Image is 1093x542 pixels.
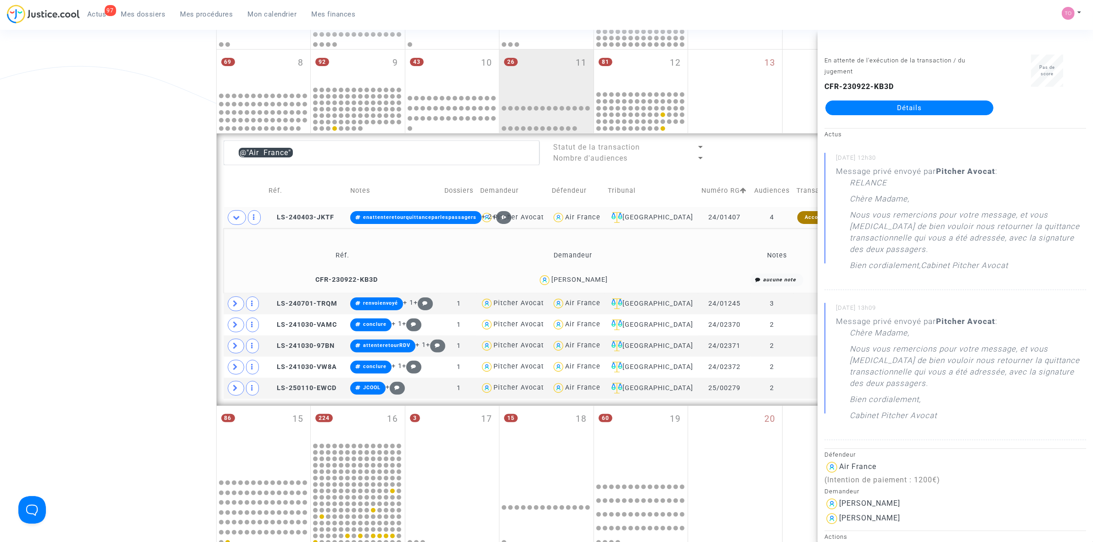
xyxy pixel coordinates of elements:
td: Réf. [227,240,459,270]
span: 8 [298,56,303,70]
span: 10 [481,56,492,70]
span: + 1 [392,362,402,370]
td: 2 [751,335,794,357]
div: mercredi septembre 10, 43 events, click to expand [405,50,499,90]
td: 1 [441,378,477,399]
span: LS-240403-JKTF [269,213,334,221]
p: Chère Madame, [850,327,909,343]
iframe: Help Scout Beacon - Open [18,496,46,524]
span: + 1 [403,299,414,307]
div: 97 [105,5,116,16]
div: [GEOGRAPHIC_DATA] [608,362,695,373]
span: 20 [764,413,775,426]
span: + 2 [482,213,492,221]
td: 1 [441,207,477,228]
td: 25/00279 [698,378,751,399]
small: Défendeur [824,451,856,458]
td: 24/01245 [698,293,751,314]
td: 1 [441,314,477,335]
img: icon-user.svg [824,511,839,526]
a: Mon calendrier [241,7,304,21]
small: Actus [824,131,842,138]
span: + [402,362,422,370]
span: 92 [315,58,329,66]
span: + [414,299,433,307]
div: Pitcher Avocat [493,363,544,370]
span: Mes procédures [180,10,233,18]
td: 1 [441,335,477,357]
span: Statut de la transaction [554,143,640,151]
span: JCOOL [363,385,381,391]
span: 69 [221,58,235,66]
img: icon-user.svg [480,360,493,374]
img: icon-user.svg [480,297,493,310]
div: [PERSON_NAME] [551,276,608,284]
span: + 1 [392,320,402,328]
div: jeudi septembre 11, 26 events, click to expand [499,50,594,90]
img: jc-logo.svg [7,5,80,23]
span: 3 [410,414,420,422]
span: + [492,213,512,221]
td: 4 [751,207,794,228]
span: Actus [87,10,106,18]
td: Audiences [751,174,794,207]
small: Demandeur [824,488,859,495]
span: + [386,383,405,391]
span: renvoienvoyé [363,300,398,306]
span: LS-241030-VW8A [269,363,337,371]
div: lundi septembre 15, 86 events, click to expand [217,406,311,475]
a: Mes finances [304,7,363,21]
img: icon-faciliter-sm.svg [611,212,622,223]
div: mardi septembre 9, 92 events, click to expand [311,50,405,85]
td: 24/02371 [698,335,751,357]
td: 24/02370 [698,314,751,335]
div: [PERSON_NAME] [839,514,900,522]
img: icon-faciliter-sm.svg [611,341,622,352]
img: icon-user.svg [480,339,493,352]
span: + [402,320,422,328]
img: icon-user.svg [552,339,565,352]
td: 3 [751,293,794,314]
span: 13 [764,56,775,70]
td: 2 [751,378,794,399]
span: 17 [481,413,492,426]
div: mercredi septembre 17, 3 events, click to expand [405,406,499,475]
span: + 1 [415,341,426,349]
b: Pitcher Avocat [936,317,995,326]
span: Mon calendrier [248,10,297,18]
img: fe1f3729a2b880d5091b466bdc4f5af5 [1062,7,1075,20]
td: 1 [441,357,477,378]
a: Détails [825,101,993,115]
span: (Intention de paiement : 1200€) [824,475,940,484]
div: Accord trouvé [797,211,850,224]
td: Notes [347,174,441,207]
div: [PERSON_NAME] [839,499,900,508]
span: 18 [576,413,587,426]
div: Air France [565,363,600,370]
div: Pitcher Avocat [493,299,544,307]
span: 15 [292,413,303,426]
p: Bien cordialement, [850,260,921,276]
div: mardi septembre 16, 224 events, click to expand [311,406,405,441]
small: [DATE] 13h09 [836,304,1086,316]
td: Notes [688,240,867,270]
img: icon-user.svg [824,460,839,475]
span: conclure [363,363,387,369]
div: samedi septembre 13 [688,50,782,133]
span: LS-241030-VAMC [269,321,337,329]
p: Cabinet Pitcher Avocat [850,410,937,426]
i: aucune note [763,277,796,283]
small: En attente de l'exécution de la transaction / du jugement [824,57,965,75]
img: icon-user.svg [552,318,565,331]
span: 11 [576,56,587,70]
div: Message privé envoyé par : [836,166,1086,276]
div: vendredi septembre 12, 81 events, click to expand [594,50,688,90]
b: Pitcher Avocat [936,167,995,176]
div: Air France [565,341,600,349]
span: 16 [387,413,398,426]
td: Numéro RG [698,174,751,207]
span: Pas de score [1039,65,1055,76]
div: Pitcher Avocat [493,320,544,328]
div: Pitcher Avocat [493,213,544,221]
img: icon-user.svg [480,318,493,331]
